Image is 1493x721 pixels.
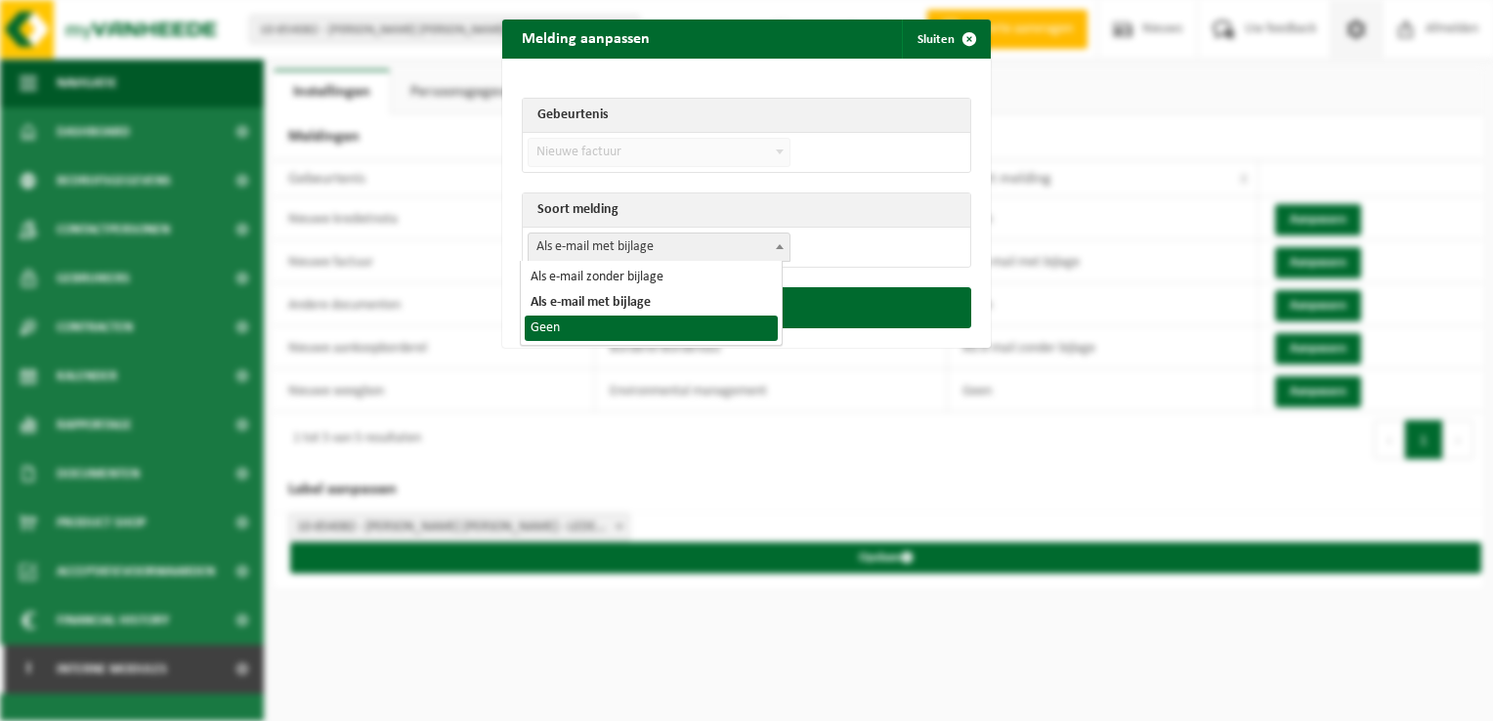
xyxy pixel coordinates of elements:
th: Gebeurtenis [523,99,970,133]
span: Als e-mail met bijlage [529,233,789,261]
h2: Melding aanpassen [502,20,669,57]
button: Sluiten [902,20,989,59]
li: Als e-mail zonder bijlage [525,265,778,290]
th: Soort melding [523,193,970,228]
span: Nieuwe factuur [529,139,789,166]
span: Als e-mail met bijlage [528,233,790,262]
li: Geen [525,316,778,341]
span: Nieuwe factuur [528,138,790,167]
li: Als e-mail met bijlage [525,290,778,316]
